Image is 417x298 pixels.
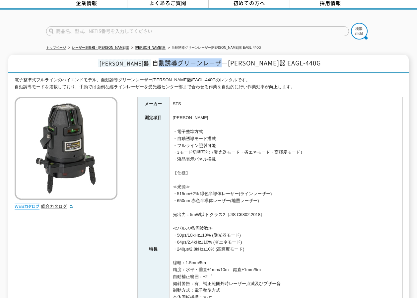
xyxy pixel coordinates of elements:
th: 測定項目 [137,111,169,125]
div: 電子整準式フルラインのハイエンドモデル、自動誘導グリーンレーザー[PERSON_NAME]器EAGL-440Gのレンタルです。 自動誘導モードを搭載しており、手動では面倒な縦ラインレーザーを受光... [15,77,403,91]
li: 自動誘導グリーンレーザー[PERSON_NAME]器 EAGL-440G [167,44,261,51]
td: STS [169,97,402,111]
img: 自動誘導グリーンレーザー墨出器 EAGL-440G [15,97,117,200]
input: 商品名、型式、NETIS番号を入力してください [46,26,349,36]
a: トップページ [46,46,66,49]
th: メーカー [137,97,169,111]
td: [PERSON_NAME] [169,111,402,125]
span: [PERSON_NAME]器 [98,59,151,67]
a: [PERSON_NAME]器 [135,46,166,49]
a: レーザー測量機・[PERSON_NAME]器 [72,46,129,49]
img: webカタログ [15,203,39,210]
span: 自動誘導グリーンレーザー[PERSON_NAME]器 EAGL-440G [152,58,321,67]
a: 総合カタログ [41,204,74,209]
img: btn_search.png [351,23,368,39]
